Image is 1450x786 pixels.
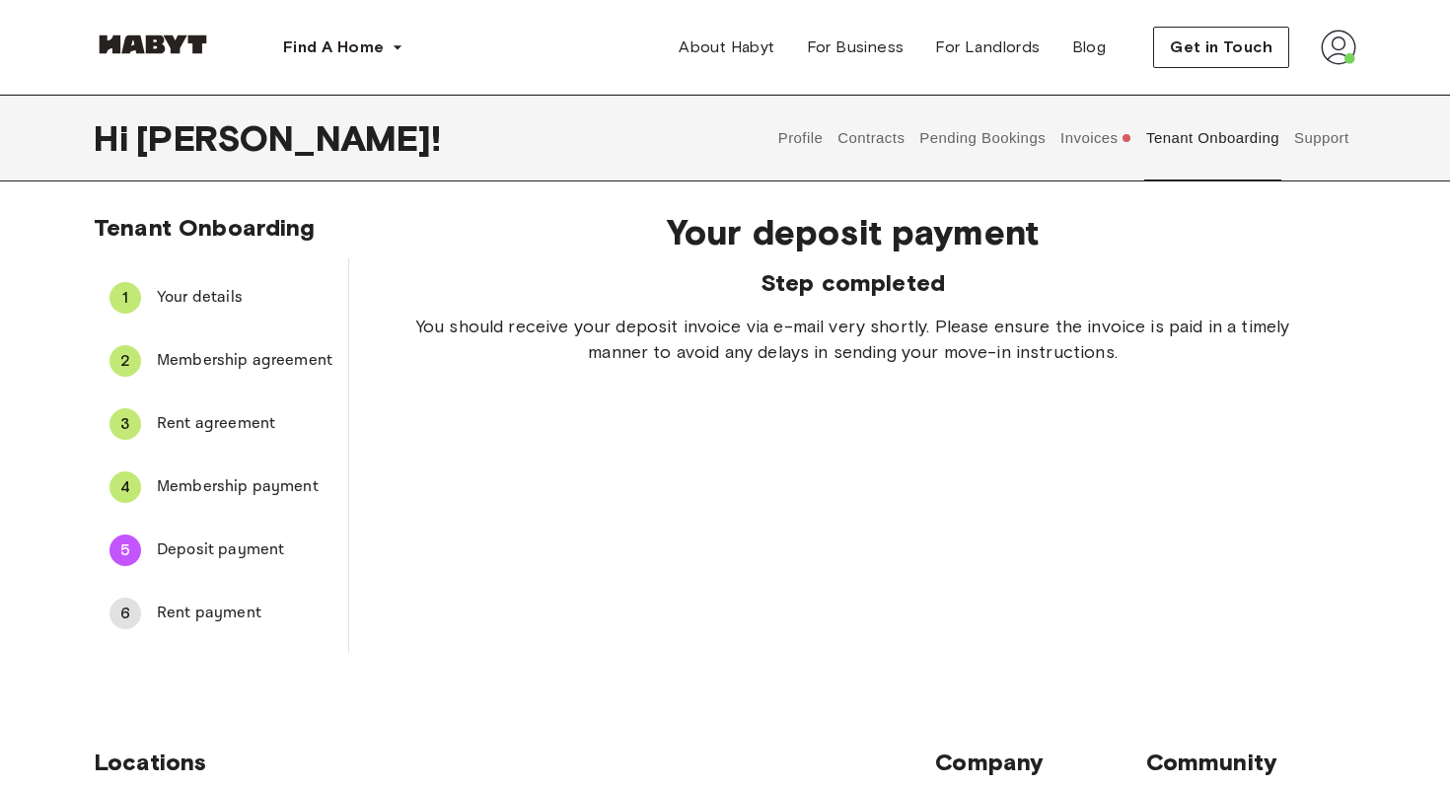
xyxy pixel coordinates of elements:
span: Rent agreement [157,412,332,436]
div: 1 [109,282,141,314]
span: Hi [94,117,136,159]
img: avatar [1321,30,1356,65]
span: Step completed [412,268,1293,298]
span: Membership payment [157,475,332,499]
div: 5 [109,535,141,566]
button: Invoices [1058,95,1134,181]
span: Community [1146,748,1356,777]
span: Tenant Onboarding [94,213,316,242]
span: For Business [807,36,905,59]
div: 6 [109,598,141,629]
span: You should receive your deposit invoice via e-mail very shortly. Please ensure the invoice is pai... [412,314,1293,365]
button: Tenant Onboarding [1144,95,1282,181]
span: For Landlords [935,36,1040,59]
a: For Business [791,28,920,67]
button: Find A Home [267,28,419,67]
span: Membership agreement [157,349,332,373]
div: 5Deposit payment [94,527,348,574]
span: Get in Touch [1170,36,1272,59]
a: Blog [1056,28,1123,67]
span: Your deposit payment [412,211,1293,252]
div: 2 [109,345,141,377]
div: 1Your details [94,274,348,322]
button: Get in Touch [1153,27,1289,68]
span: Your details [157,286,332,310]
div: 2Membership agreement [94,337,348,385]
img: Habyt [94,35,212,54]
span: Rent payment [157,602,332,625]
span: Company [935,748,1145,777]
div: user profile tabs [770,95,1356,181]
span: [PERSON_NAME] ! [136,117,441,159]
div: 4Membership payment [94,464,348,511]
button: Profile [775,95,826,181]
span: Deposit payment [157,538,332,562]
button: Pending Bookings [917,95,1049,181]
a: For Landlords [919,28,1055,67]
div: 3 [109,408,141,440]
div: 6Rent payment [94,590,348,637]
button: Support [1291,95,1351,181]
div: 4 [109,471,141,503]
span: Find A Home [283,36,384,59]
button: Contracts [835,95,907,181]
span: Locations [94,748,935,777]
span: About Habyt [679,36,774,59]
a: About Habyt [663,28,790,67]
div: 3Rent agreement [94,400,348,448]
span: Blog [1072,36,1107,59]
